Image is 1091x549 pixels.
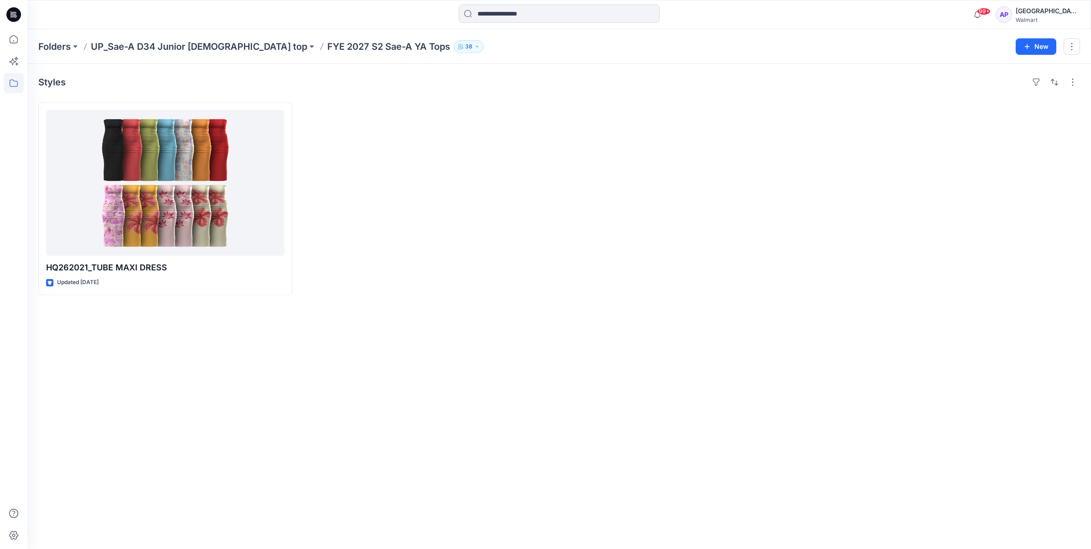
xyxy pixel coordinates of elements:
button: 38 [454,40,484,53]
div: AP [996,6,1012,23]
p: 38 [465,42,472,52]
a: Folders [38,40,71,53]
p: Updated [DATE] [57,278,99,287]
h4: Styles [38,77,66,88]
a: HQ262021_TUBE MAXI DRESS [46,110,284,256]
div: [GEOGRAPHIC_DATA] [1016,5,1080,16]
button: New [1016,38,1056,55]
span: 99+ [977,8,991,15]
div: Walmart [1016,16,1080,23]
a: UP_Sae-A D34 Junior [DEMOGRAPHIC_DATA] top [91,40,307,53]
p: FYE 2027 S2 Sae-A YA Tops [327,40,450,53]
p: HQ262021_TUBE MAXI DRESS [46,261,284,274]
